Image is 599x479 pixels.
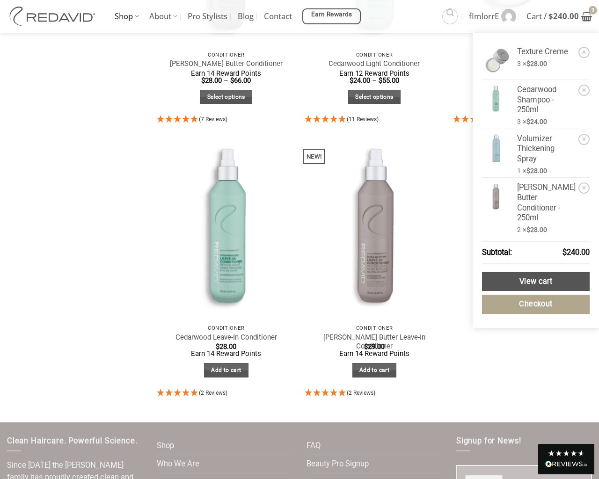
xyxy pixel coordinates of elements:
[578,182,590,194] a: Remove Shea Butter Conditioner - 250ml from cart
[161,325,291,331] p: Conditioner
[548,450,585,457] div: 4.8 Stars
[350,76,370,85] bdi: 24.00
[526,167,530,174] span: $
[548,11,579,22] bdi: 240.00
[347,390,375,396] span: (2 Reviews)
[517,182,576,223] a: [PERSON_NAME] Butter Conditioner - 250ml
[379,76,399,85] bdi: 55.00
[352,363,397,377] a: Add to cart: “Shea Butter Leave-In Conditioner”
[200,90,252,104] a: Select options for “Shea Butter Conditioner”
[305,135,444,320] img: Shea Butter Leave-In Conditioner
[157,387,296,399] div: 5 Stars - 2 Reviews
[517,47,576,57] a: Texture Creme
[578,134,590,145] a: Remove Volumizer Thickening Spray from cart
[157,455,199,473] a: Who We Are
[339,349,409,358] span: Earn 14 Reward Points
[517,59,547,68] span: 3 ×
[157,114,296,125] div: 5 Stars - 7 Reviews
[7,436,137,445] span: Clean Haircare. Powerful Science.
[578,47,590,58] a: Remove Texture Creme from cart
[302,8,361,24] a: Earn Rewards
[538,444,594,474] div: Read All Reviews
[199,390,227,396] span: (2 Reviews)
[216,342,236,351] bdi: 28.00
[442,8,458,24] a: Search
[157,135,296,320] img: REDAVID Cedarwood Leave-in Conditioner - 1
[309,52,439,58] p: Conditioner
[482,295,590,314] a: Checkout
[347,116,379,123] span: (11 Reviews)
[311,9,352,20] span: Earn Rewards
[526,5,579,28] span: Cart /
[364,342,385,351] bdi: 29.00
[230,76,234,85] span: $
[482,247,512,259] strong: Subtotal:
[170,59,283,68] a: [PERSON_NAME] Butter Conditioner
[329,59,420,68] a: Cedarwood Light Conditioner
[204,363,248,377] a: Add to cart: “Cedarwood Leave-In Conditioner”
[157,437,174,455] a: Shop
[201,76,222,85] bdi: 28.00
[379,76,382,85] span: $
[199,116,227,123] span: (7 Reviews)
[548,11,553,22] span: $
[517,117,547,126] span: 3 ×
[453,114,592,125] div: 4.33 Stars - 6 Reviews
[469,5,499,28] span: fImlorrE
[517,85,576,115] a: Cedarwood Shampoo - 250ml
[309,333,439,351] a: [PERSON_NAME] Butter Leave-In Conditioner
[339,69,409,78] span: Earn 12 Reward Points
[7,7,101,26] img: REDAVID Salon Products | United States
[526,167,547,174] bdi: 28.00
[307,455,369,473] a: Beauty Pro Signup
[230,76,251,85] bdi: 66.00
[562,248,590,257] bdi: 240.00
[305,387,444,399] div: 5 Stars - 2 Reviews
[578,85,590,96] a: Remove Cedarwood Shampoo - 250ml from cart
[545,461,587,467] div: Read All Reviews
[201,76,205,85] span: $
[191,349,261,358] span: Earn 14 Reward Points
[364,342,368,351] span: $
[526,60,547,67] bdi: 28.00
[216,342,219,351] span: $
[224,76,228,85] span: –
[517,134,576,164] a: Volumizer Thickening Spray
[526,60,530,67] span: $
[309,325,439,331] p: Conditioner
[545,461,587,467] img: REVIEWS.io
[161,52,291,58] p: Conditioner
[175,333,277,342] a: Cedarwood Leave-In Conditioner
[456,436,521,445] span: Signup for News!
[458,52,587,58] p: Core Collection
[526,118,530,125] span: $
[372,76,377,85] span: –
[562,248,567,257] span: $
[350,76,353,85] span: $
[526,226,547,233] bdi: 28.00
[526,226,530,233] span: $
[517,225,547,234] span: 2 ×
[482,272,590,291] a: View cart
[517,167,547,175] span: 1 ×
[526,118,547,125] bdi: 24.00
[191,69,261,78] span: Earn 14 Reward Points
[305,114,444,125] div: 5 Stars - 11 Reviews
[348,90,401,104] a: Select options for “Cedarwood Light Conditioner”
[307,437,321,455] a: FAQ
